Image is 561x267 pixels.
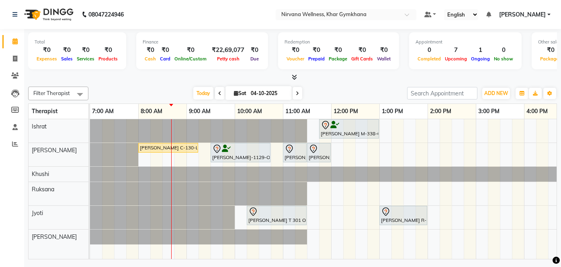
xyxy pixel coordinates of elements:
div: ₹0 [248,46,262,55]
div: ₹0 [75,46,96,55]
span: Wallet [375,56,393,62]
a: 10:00 AM [235,106,264,117]
a: 1:00 PM [380,106,405,117]
span: Filter Therapist [33,90,70,96]
span: Upcoming [443,56,469,62]
a: 3:00 PM [476,106,502,117]
span: Ishrat [32,123,47,130]
a: 7:00 AM [90,106,116,117]
span: ADD NEW [484,90,508,96]
span: Card [158,56,172,62]
span: Completed [416,56,443,62]
span: Voucher [285,56,306,62]
span: Expenses [35,56,59,62]
div: ₹0 [172,46,209,55]
div: 0 [416,46,443,55]
div: Appointment [416,39,515,46]
b: 08047224946 [88,3,124,26]
span: Online/Custom [172,56,209,62]
span: Products [96,56,120,62]
div: ₹0 [35,46,59,55]
span: Gift Cards [349,56,375,62]
div: ₹0 [375,46,393,55]
span: Jyoti [32,209,43,217]
span: Khushi [32,170,49,178]
div: ₹0 [59,46,75,55]
span: Services [75,56,96,62]
div: 7 [443,46,469,55]
div: [PERSON_NAME] A-17-P, TK02, 11:00 AM-11:30 AM, Gel nail polish H/F [284,144,306,161]
a: 2:00 PM [428,106,453,117]
span: Petty cash [215,56,242,62]
div: ₹0 [158,46,172,55]
div: [PERSON_NAME] T 301 O, TK08, 10:15 AM-11:30 AM, Swedish / Aroma / Deep tissue- 60 min [248,207,306,224]
a: 4:00 PM [524,106,550,117]
div: ₹0 [143,46,158,55]
span: Due [248,56,261,62]
span: Ongoing [469,56,492,62]
button: ADD NEW [482,88,510,99]
div: 1 [469,46,492,55]
a: 11:00 AM [283,106,312,117]
div: [PERSON_NAME] C-130-L, TK03, 08:00 AM-09:15 AM, Swedish / Aroma / Deep tissue- 60 min [139,144,197,151]
a: 12:00 PM [332,106,360,117]
div: Total [35,39,120,46]
div: [PERSON_NAME] M-338-O, TK01, 11:45 AM-01:00 PM, Swedish / Aroma / Deep tissue- 60 min [320,120,378,137]
a: 8:00 AM [139,106,164,117]
span: Package [327,56,349,62]
span: Prepaid [306,56,327,62]
span: [PERSON_NAME] [499,10,546,19]
span: [PERSON_NAME] [32,147,77,154]
div: 0 [492,46,515,55]
div: Redemption [285,39,393,46]
span: No show [492,56,515,62]
input: 2025-10-04 [248,87,289,99]
span: Ruksana [32,186,54,193]
span: Today [193,87,213,99]
div: ₹0 [349,46,375,55]
input: Search Appointment [407,87,477,99]
div: ₹22,69,077 [209,46,248,55]
img: logo [20,3,76,26]
span: Therapist [32,108,57,115]
div: ₹0 [327,46,349,55]
div: ₹0 [285,46,306,55]
div: [PERSON_NAME] R-94 / Affilated member, TK06, 01:00 PM-02:00 PM, [GEOGRAPHIC_DATA] [380,207,426,224]
div: ₹0 [96,46,120,55]
span: Sat [232,90,248,96]
span: [PERSON_NAME] [32,233,77,240]
div: ₹0 [306,46,327,55]
div: [PERSON_NAME]-1129-O, TK04, 09:30 AM-10:45 AM, Swedish / Aroma / Deep tissue- 60 min [211,144,270,161]
span: Cash [143,56,158,62]
span: Sales [59,56,75,62]
a: 9:00 AM [187,106,213,117]
div: Finance [143,39,262,46]
div: [PERSON_NAME] A-17-P, TK02, 11:30 AM-12:00 PM, Regular Nail Polish H/F [308,144,330,161]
